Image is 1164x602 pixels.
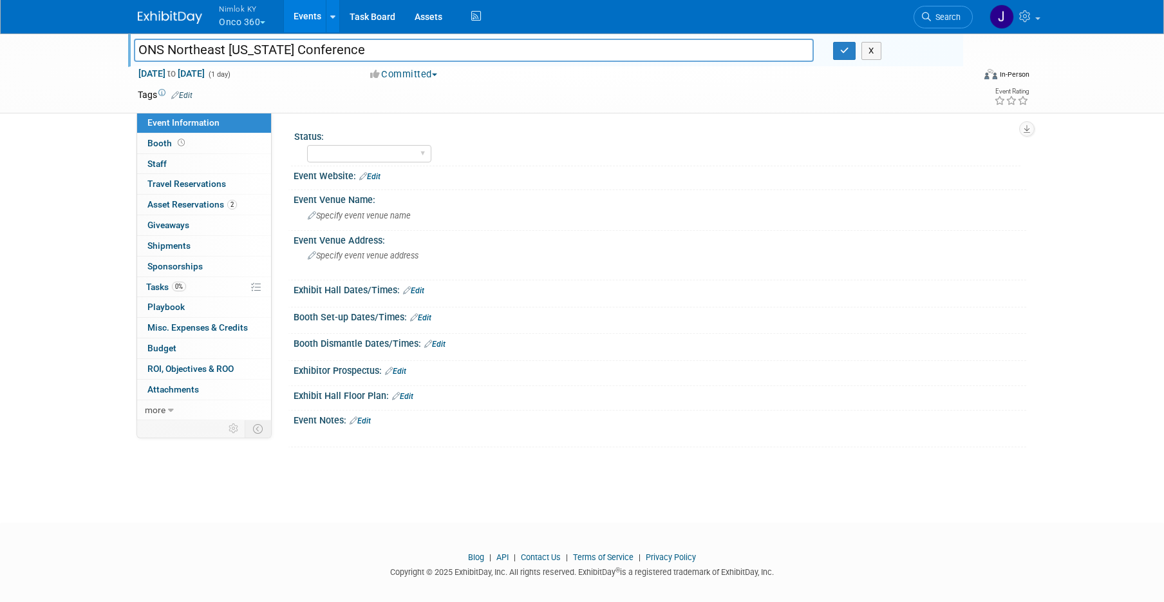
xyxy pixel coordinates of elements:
span: Sponsorships [147,261,203,271]
img: Format-Inperson.png [984,69,997,79]
div: Status: [294,127,1020,143]
a: Privacy Policy [646,552,696,562]
div: Event Rating [994,88,1029,95]
span: 2 [227,200,237,209]
div: Booth Set-up Dates/Times: [294,307,1026,324]
span: Nimlok KY [219,2,265,15]
td: Tags [138,88,192,101]
a: Sponsorships [137,257,271,277]
span: Event Information [147,117,220,128]
a: Attachments [137,380,271,400]
a: Edit [410,313,431,322]
span: | [511,552,519,562]
a: Budget [137,338,271,358]
a: Edit [385,367,406,376]
div: Event Website: [294,166,1026,183]
span: [DATE] [DATE] [138,68,205,79]
span: Staff [147,159,167,169]
button: Committed [366,68,442,81]
a: Edit [359,172,380,181]
div: Event Venue Name: [294,190,1026,206]
a: Edit [392,392,413,401]
span: Shipments [147,240,191,251]
td: Personalize Event Tab Strip [223,420,245,437]
span: Booth not reserved yet [175,138,187,148]
span: ROI, Objectives & ROO [147,364,234,374]
a: Tasks0% [137,277,271,297]
a: API [496,552,509,562]
a: Playbook [137,297,271,317]
span: Budget [147,343,176,353]
a: Blog [468,552,484,562]
span: Misc. Expenses & Credits [147,322,248,333]
a: Search [914,6,973,28]
a: ROI, Objectives & ROO [137,359,271,379]
a: Edit [171,91,192,100]
span: Search [931,12,961,22]
span: Travel Reservations [147,179,226,189]
a: Shipments [137,236,271,256]
a: Contact Us [521,552,561,562]
a: Edit [403,286,424,295]
span: Booth [147,138,187,148]
span: Attachments [147,384,199,394]
img: Jamie Dunn [990,5,1014,29]
a: Event Information [137,113,271,133]
a: Misc. Expenses & Credits [137,318,271,338]
td: Toggle Event Tabs [245,420,272,437]
button: X [861,42,881,60]
span: | [486,552,494,562]
span: (1 day) [207,70,230,79]
span: Tasks [146,282,186,292]
span: to [165,68,178,79]
img: ExhibitDay [138,11,202,24]
div: Exhibit Hall Floor Plan: [294,386,1026,403]
a: Edit [424,340,446,349]
sup: ® [615,567,620,574]
a: Booth [137,133,271,153]
a: Edit [350,416,371,425]
span: 0% [172,282,186,291]
span: Playbook [147,302,185,312]
span: Giveaways [147,220,189,230]
a: Terms of Service [573,552,634,562]
span: | [563,552,571,562]
div: Event Format [897,67,1029,86]
a: Giveaways [137,215,271,235]
span: | [635,552,644,562]
div: Event Venue Address: [294,231,1026,247]
a: Staff [137,154,271,174]
a: more [137,400,271,420]
span: Asset Reservations [147,199,237,209]
span: Specify event venue name [308,211,411,220]
a: Asset Reservations2 [137,195,271,215]
a: Travel Reservations [137,174,271,194]
div: Booth Dismantle Dates/Times: [294,334,1026,351]
span: more [145,405,165,415]
div: Exhibit Hall Dates/Times: [294,280,1026,297]
div: Event Notes: [294,411,1026,427]
div: Exhibitor Prospectus: [294,361,1026,378]
div: In-Person [999,70,1029,79]
span: Specify event venue address [308,251,418,260]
